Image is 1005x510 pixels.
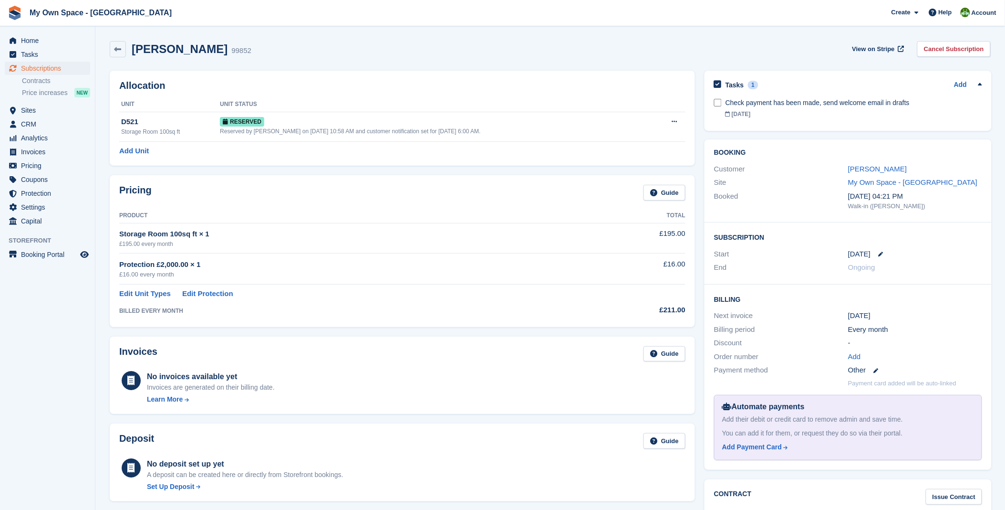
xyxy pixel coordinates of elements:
[714,149,982,157] h2: Booking
[848,379,956,388] p: Payment card added will be auto-linked
[21,117,78,131] span: CRM
[147,394,183,404] div: Learn More
[748,81,759,89] div: 1
[580,254,685,285] td: £16.00
[848,165,907,173] a: [PERSON_NAME]
[725,93,982,123] a: Check payment has been made, send welcome email in drafts [DATE]
[972,8,996,18] span: Account
[5,117,90,131] a: menu
[5,62,90,75] a: menu
[722,442,782,452] div: Add Payment Card
[5,48,90,61] a: menu
[961,8,970,17] img: Keely
[119,97,220,112] th: Unit
[643,346,685,362] a: Guide
[714,294,982,304] h2: Billing
[714,249,848,260] div: Start
[119,433,154,449] h2: Deposit
[714,351,848,362] div: Order number
[21,214,78,228] span: Capital
[849,41,906,57] a: View on Stripe
[714,164,848,175] div: Customer
[714,262,848,273] div: End
[119,208,580,223] th: Product
[21,173,78,186] span: Coupons
[722,401,974,413] div: Automate payments
[22,87,90,98] a: Price increases NEW
[722,428,974,438] div: You can add it for them, or request they do so via their portal.
[725,98,982,108] div: Check payment has been made, send welcome email in drafts
[714,338,848,349] div: Discount
[939,8,952,17] span: Help
[5,159,90,172] a: menu
[891,8,911,17] span: Create
[848,249,870,260] time: 2025-08-21 23:00:00 UTC
[21,34,78,47] span: Home
[220,97,652,112] th: Unit Status
[848,365,982,376] div: Other
[121,127,220,136] div: Storage Room 100sq ft
[5,34,90,47] a: menu
[725,110,982,118] div: [DATE]
[917,41,991,57] a: Cancel Subscription
[714,324,848,335] div: Billing period
[26,5,176,21] a: My Own Space - [GEOGRAPHIC_DATA]
[714,232,982,242] h2: Subscription
[643,185,685,201] a: Guide
[848,338,982,349] div: -
[714,489,752,505] h2: Contract
[119,259,580,270] div: Protection £2,000.00 × 1
[147,382,275,393] div: Invoices are generated on their billing date.
[852,44,895,54] span: View on Stripe
[848,202,982,211] div: Walk-in ([PERSON_NAME])
[21,48,78,61] span: Tasks
[5,201,90,214] a: menu
[722,414,974,425] div: Add their debit or credit card to remove admin and save time.
[714,365,848,376] div: Payment method
[21,248,78,261] span: Booking Portal
[722,442,970,452] a: Add Payment Card
[132,42,228,55] h2: [PERSON_NAME]
[220,117,264,127] span: Reserved
[848,178,977,186] a: My Own Space - [GEOGRAPHIC_DATA]
[580,208,685,223] th: Total
[5,187,90,200] a: menu
[714,310,848,321] div: Next invoice
[231,45,251,56] div: 99852
[643,433,685,449] a: Guide
[848,310,982,321] div: [DATE]
[147,482,195,492] div: Set Up Deposit
[9,236,95,245] span: Storefront
[121,117,220,127] div: D521
[848,263,875,271] span: Ongoing
[22,88,68,97] span: Price increases
[79,249,90,260] a: Preview store
[5,145,90,159] a: menu
[5,214,90,228] a: menu
[22,76,90,85] a: Contracts
[21,62,78,75] span: Subscriptions
[5,104,90,117] a: menu
[580,305,685,316] div: £211.00
[714,177,848,188] div: Site
[119,307,580,315] div: BILLED EVERY MONTH
[21,145,78,159] span: Invoices
[119,80,685,91] h2: Allocation
[147,482,343,492] a: Set Up Deposit
[8,6,22,20] img: stora-icon-8386f47178a22dfd0bd8f6a31ec36ba5ce8667c1dd55bd0f319d3a0aa187defe.svg
[147,371,275,382] div: No invoices available yet
[182,288,233,299] a: Edit Protection
[119,346,157,362] h2: Invoices
[119,240,580,248] div: £195.00 every month
[21,201,78,214] span: Settings
[119,270,580,279] div: £16.00 every month
[119,185,152,201] h2: Pricing
[119,146,149,157] a: Add Unit
[714,191,848,211] div: Booked
[5,173,90,186] a: menu
[848,324,982,335] div: Every month
[725,81,744,89] h2: Tasks
[119,229,580,240] div: Storage Room 100sq ft × 1
[848,191,982,202] div: [DATE] 04:21 PM
[580,223,685,253] td: £195.00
